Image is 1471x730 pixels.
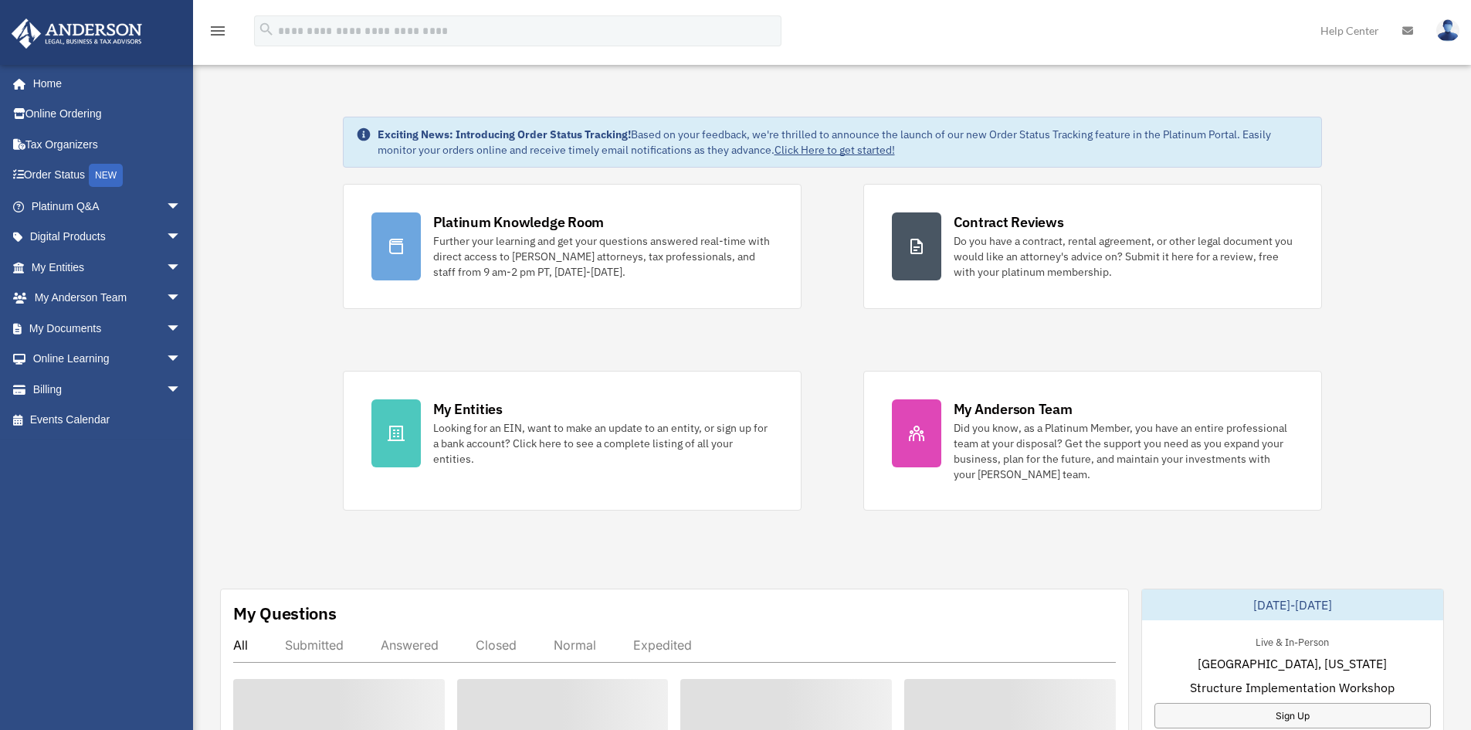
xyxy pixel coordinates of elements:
[166,283,197,314] span: arrow_drop_down
[208,27,227,40] a: menu
[954,399,1073,419] div: My Anderson Team
[1436,19,1459,42] img: User Pic
[954,420,1293,482] div: Did you know, as a Platinum Member, you have an entire professional team at your disposal? Get th...
[11,129,205,160] a: Tax Organizers
[233,602,337,625] div: My Questions
[166,313,197,345] span: arrow_drop_down
[633,637,692,653] div: Expedited
[11,313,205,344] a: My Documentsarrow_drop_down
[1142,589,1443,620] div: [DATE]-[DATE]
[166,252,197,284] span: arrow_drop_down
[863,371,1322,511] a: My Anderson Team Did you know, as a Platinum Member, you have an entire professional team at your...
[89,164,123,187] div: NEW
[11,252,205,283] a: My Entitiesarrow_drop_down
[258,21,275,38] i: search
[343,184,802,309] a: Platinum Knowledge Room Further your learning and get your questions answered real-time with dire...
[954,233,1293,280] div: Do you have a contract, rental agreement, or other legal document you would like an attorney's ad...
[954,212,1064,232] div: Contract Reviews
[7,19,147,49] img: Anderson Advisors Platinum Portal
[433,420,773,467] div: Looking for an EIN, want to make an update to an entity, or sign up for a bank account? Click her...
[378,127,631,141] strong: Exciting News: Introducing Order Status Tracking!
[11,344,205,375] a: Online Learningarrow_drop_down
[11,160,205,192] a: Order StatusNEW
[166,191,197,222] span: arrow_drop_down
[433,399,503,419] div: My Entities
[11,68,197,99] a: Home
[1198,654,1387,673] span: [GEOGRAPHIC_DATA], [US_STATE]
[11,191,205,222] a: Platinum Q&Aarrow_drop_down
[433,212,605,232] div: Platinum Knowledge Room
[11,405,205,436] a: Events Calendar
[11,374,205,405] a: Billingarrow_drop_down
[208,22,227,40] i: menu
[381,637,439,653] div: Answered
[774,143,895,157] a: Click Here to get started!
[1154,703,1431,728] a: Sign Up
[378,127,1309,158] div: Based on your feedback, we're thrilled to announce the launch of our new Order Status Tracking fe...
[11,222,205,253] a: Digital Productsarrow_drop_down
[166,344,197,375] span: arrow_drop_down
[11,283,205,314] a: My Anderson Teamarrow_drop_down
[476,637,517,653] div: Closed
[433,233,773,280] div: Further your learning and get your questions answered real-time with direct access to [PERSON_NAM...
[285,637,344,653] div: Submitted
[863,184,1322,309] a: Contract Reviews Do you have a contract, rental agreement, or other legal document you would like...
[166,222,197,253] span: arrow_drop_down
[166,374,197,406] span: arrow_drop_down
[1190,678,1395,697] span: Structure Implementation Workshop
[1243,633,1341,649] div: Live & In-Person
[233,637,248,653] div: All
[554,637,596,653] div: Normal
[11,99,205,130] a: Online Ordering
[343,371,802,511] a: My Entities Looking for an EIN, want to make an update to an entity, or sign up for a bank accoun...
